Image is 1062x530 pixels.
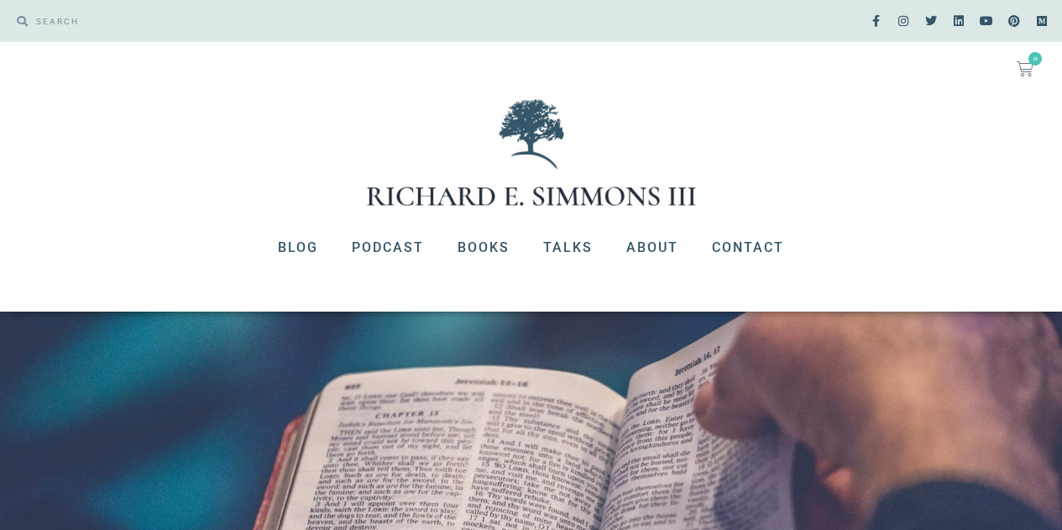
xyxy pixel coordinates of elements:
[441,226,526,270] a: Books
[1028,52,1042,66] span: 0
[526,226,609,270] a: Talks
[997,50,1054,87] a: 0
[695,226,801,270] a: Contact
[28,8,523,34] input: SEARCH
[609,226,695,270] a: About
[261,226,335,270] a: Blog
[335,226,441,270] a: Podcast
